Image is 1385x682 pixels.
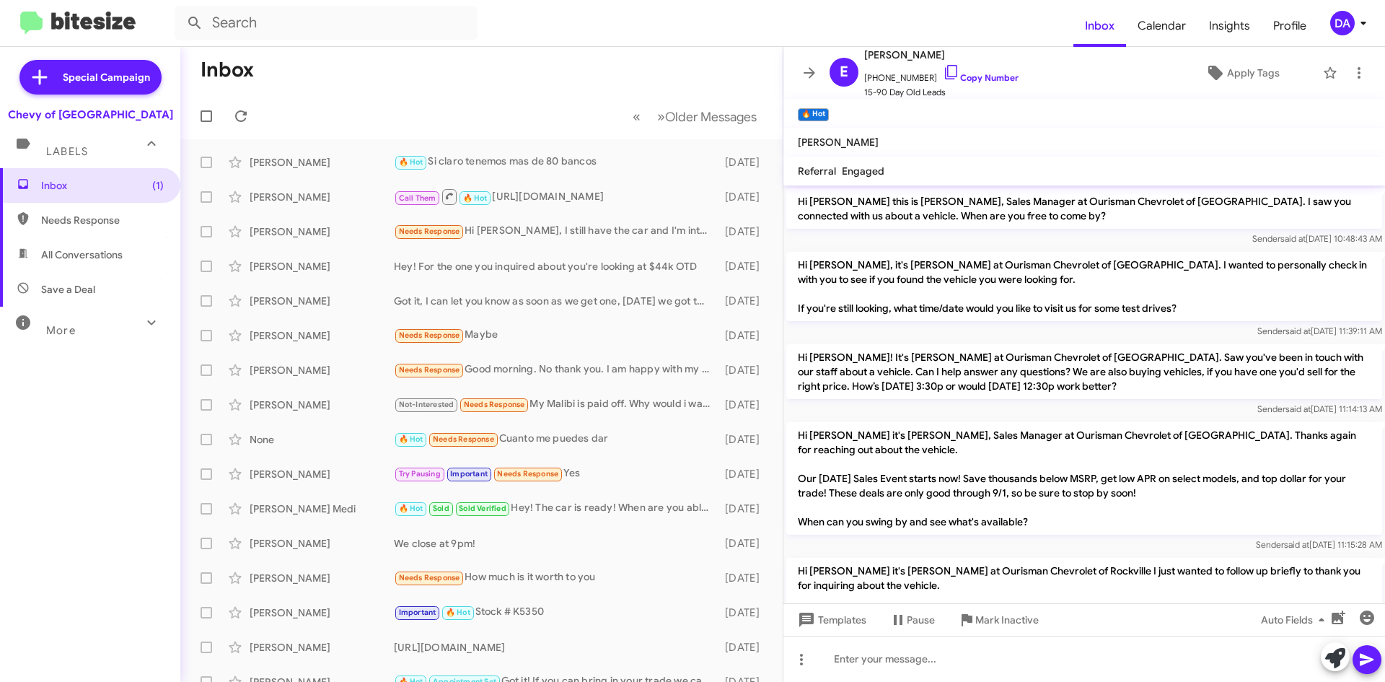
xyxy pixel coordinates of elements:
span: Important [399,608,436,617]
span: Apply Tags [1227,60,1280,86]
span: Pause [907,607,935,633]
div: Stock # K5350 [394,604,718,621]
a: Insights [1197,5,1262,47]
span: Needs Response [399,227,460,236]
div: Yes [394,465,718,482]
button: Next [648,102,765,131]
span: 🔥 Hot [399,434,423,444]
div: [PERSON_NAME] [250,640,394,655]
button: Templates [783,607,878,633]
div: [DATE] [718,155,771,170]
span: More [46,324,76,337]
div: [DATE] [718,432,771,447]
span: Sender [DATE] 11:14:13 AM [1257,403,1382,414]
div: [PERSON_NAME] [250,571,394,585]
span: Needs Response [433,434,494,444]
span: Sender [DATE] 11:39:11 AM [1257,325,1382,336]
span: said at [1285,403,1311,414]
span: Sold Verified [459,504,506,513]
div: Good morning. No thank you. I am happy with my current vehicle. [394,362,718,378]
div: [PERSON_NAME] Medi [250,502,394,516]
div: Got it, I can let you know as soon as we get one, [DATE] we got two Premiere 2026 but both are black [394,294,718,308]
a: Profile [1262,5,1318,47]
div: None [250,432,394,447]
span: [PERSON_NAME] [798,136,879,149]
span: Mark Inactive [975,607,1039,633]
div: How much is it worth to you [394,569,718,586]
span: Inbox [41,178,164,193]
button: Auto Fields [1249,607,1342,633]
span: 🔥 Hot [399,157,423,167]
span: [PHONE_NUMBER] [864,64,1019,85]
div: [PERSON_NAME] [250,259,394,274]
span: said at [1285,325,1311,336]
span: Auto Fields [1261,607,1330,633]
h1: Inbox [201,58,254,82]
div: [DATE] [718,294,771,308]
button: Mark Inactive [946,607,1050,633]
span: said at [1280,233,1306,244]
span: [PERSON_NAME] [864,46,1019,64]
span: Needs Response [399,573,460,582]
span: E [840,61,848,84]
div: [DATE] [718,606,771,620]
span: 15-90 Day Old Leads [864,85,1019,100]
input: Search [175,6,478,40]
div: [PERSON_NAME] [250,328,394,343]
span: Referral [798,165,836,178]
p: Hi [PERSON_NAME] it's [PERSON_NAME] at Ourisman Chevrolet of Rockville I just wanted to follow up... [786,558,1382,642]
small: 🔥 Hot [798,108,829,121]
button: Previous [624,102,649,131]
span: Older Messages [665,109,757,125]
span: Needs Response [464,400,525,409]
div: [PERSON_NAME] [250,398,394,412]
span: Not-Interested [399,400,454,409]
div: [PERSON_NAME] [250,294,394,308]
span: « [633,108,641,126]
button: Apply Tags [1168,60,1316,86]
span: Needs Response [497,469,558,478]
div: [DATE] [718,640,771,655]
span: All Conversations [41,248,123,262]
span: Sold [433,504,449,513]
div: [DATE] [718,363,771,377]
span: Save a Deal [41,282,95,297]
p: Hi [PERSON_NAME] this is [PERSON_NAME], Sales Manager at Ourisman Chevrolet of [GEOGRAPHIC_DATA].... [786,188,1382,229]
a: Inbox [1073,5,1126,47]
span: Try Pausing [399,469,441,478]
span: Important [450,469,488,478]
span: Sender [DATE] 10:48:43 AM [1252,233,1382,244]
div: [PERSON_NAME] [250,606,394,620]
span: 🔥 Hot [399,504,423,513]
div: [DATE] [718,467,771,481]
div: My Malibi is paid off. Why would i want to do that. [394,396,718,413]
span: Needs Response [41,213,164,227]
span: Call Them [399,193,436,203]
div: Chevy of [GEOGRAPHIC_DATA] [8,108,173,122]
div: Hey! For the one you inquired about you're looking at $44k OTD [394,259,718,274]
span: Sender [DATE] 11:15:28 AM [1256,539,1382,550]
span: » [657,108,665,126]
span: Engaged [842,165,884,178]
div: Cuanto me puedes dar [394,431,718,447]
p: Hi [PERSON_NAME], it's [PERSON_NAME] at Ourisman Chevrolet of [GEOGRAPHIC_DATA]. I wanted to pers... [786,252,1382,321]
span: said at [1284,539,1309,550]
a: Calendar [1126,5,1197,47]
div: [DATE] [718,224,771,239]
button: DA [1318,11,1369,35]
div: [DATE] [718,536,771,551]
div: [PERSON_NAME] [250,536,394,551]
div: [PERSON_NAME] [250,155,394,170]
span: (1) [152,178,164,193]
nav: Page navigation example [625,102,765,131]
a: Special Campaign [19,60,162,95]
div: [PERSON_NAME] [250,467,394,481]
div: Maybe [394,327,718,344]
div: [PERSON_NAME] [250,363,394,377]
p: Hi [PERSON_NAME]! It's [PERSON_NAME] at Ourisman Chevrolet of [GEOGRAPHIC_DATA]. Saw you've been ... [786,344,1382,399]
span: Special Campaign [63,70,150,84]
div: [PERSON_NAME] [250,224,394,239]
